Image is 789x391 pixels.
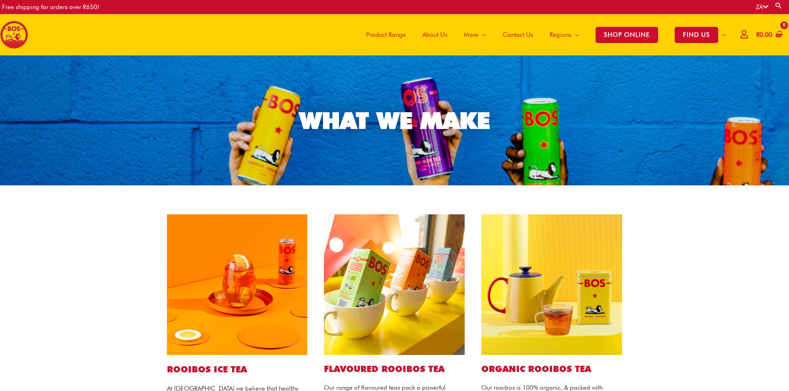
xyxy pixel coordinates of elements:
span: SHOP ONLINE [596,27,658,43]
span: Product Range [366,22,406,47]
a: More [456,14,495,55]
div: WHAT WE MAKE [299,109,490,132]
h2: Flavoured ROOIBOS TEA [324,363,465,374]
span: Contact Us [503,22,533,47]
a: View Shopping Cart, empty [755,26,783,44]
a: About Us [414,14,456,55]
a: SHOP ONLINE [587,14,666,55]
bdi: 0.00 [756,31,772,38]
a: Product Range [358,14,414,55]
span: About Us [422,22,447,47]
h2: Organic ROOIBOS TEA [481,363,622,374]
span: Regions [550,22,571,47]
span: FIND US [675,27,718,43]
h1: ROOIBOS ICE TEA [167,363,308,375]
a: Regions [541,14,587,55]
span: More [464,22,478,47]
nav: Site Navigation [352,14,734,55]
a: Search button [775,2,783,10]
span: R [756,31,760,38]
a: Contact Us [495,14,541,55]
a: ZA [756,3,768,11]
